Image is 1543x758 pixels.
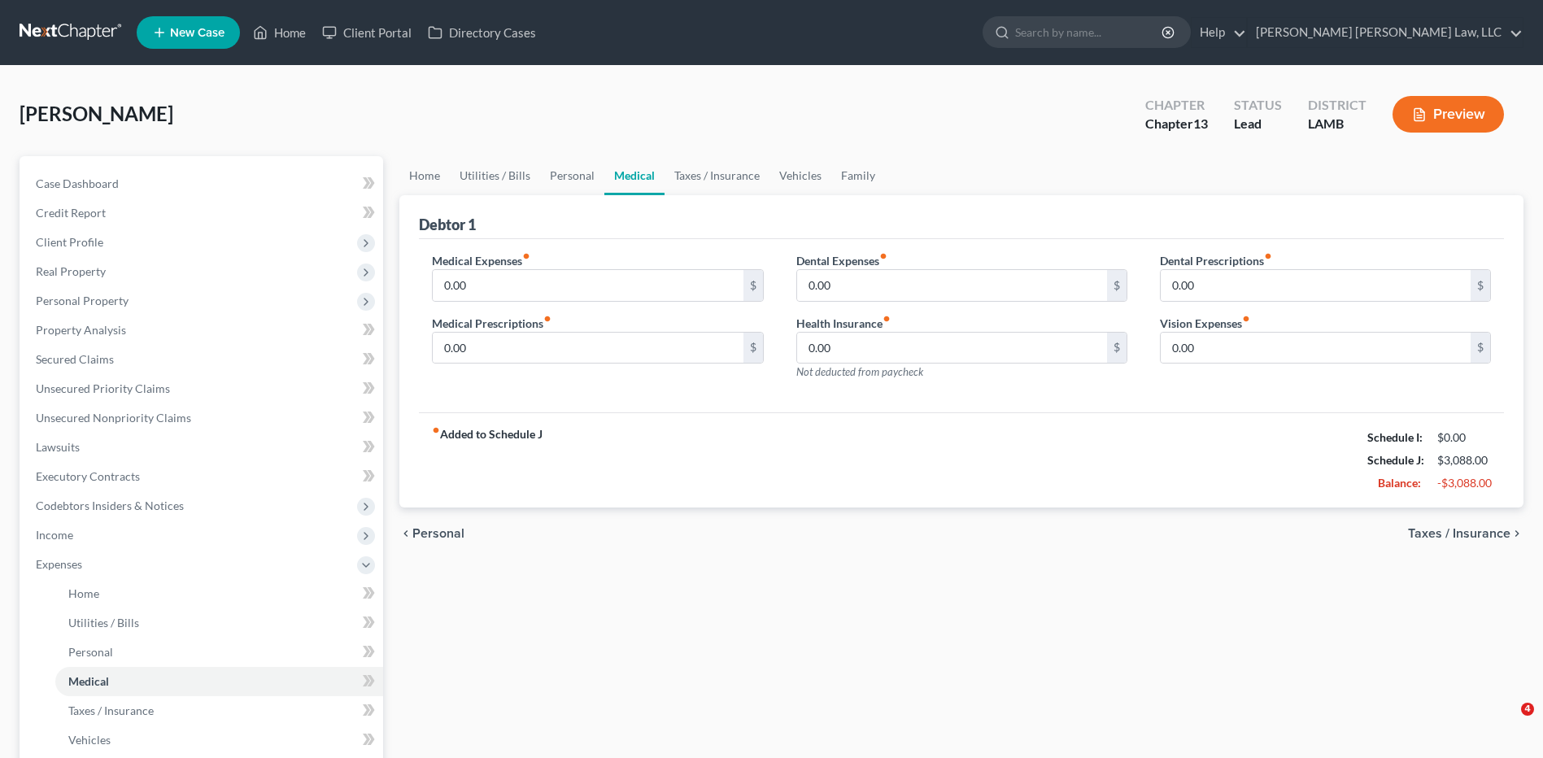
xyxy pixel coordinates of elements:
a: Home [399,156,450,195]
div: Lead [1234,115,1282,133]
span: New Case [170,27,224,39]
span: Secured Claims [36,352,114,366]
a: Utilities / Bills [55,608,383,638]
strong: Added to Schedule J [432,426,543,494]
div: $ [1107,333,1127,364]
button: chevron_left Personal [399,527,464,540]
label: Dental Expenses [796,252,887,269]
span: Real Property [36,264,106,278]
span: Executory Contracts [36,469,140,483]
span: Codebtors Insiders & Notices [36,499,184,512]
span: Personal [68,645,113,659]
a: Family [831,156,885,195]
div: Debtor 1 [419,215,476,234]
input: -- [1161,270,1471,301]
a: Executory Contracts [23,462,383,491]
div: Chapter [1145,96,1208,115]
span: Property Analysis [36,323,126,337]
span: Not deducted from paycheck [796,365,923,378]
a: Unsecured Nonpriority Claims [23,403,383,433]
strong: Balance: [1378,476,1421,490]
a: Vehicles [55,725,383,755]
label: Medical Prescriptions [432,315,551,332]
span: Personal Property [36,294,129,307]
span: Taxes / Insurance [1408,527,1510,540]
a: Lawsuits [23,433,383,462]
span: Income [36,528,73,542]
a: Home [245,18,314,47]
span: [PERSON_NAME] [20,102,173,125]
div: $ [1471,270,1490,301]
i: fiber_manual_record [1264,252,1272,260]
span: Lawsuits [36,440,80,454]
input: -- [797,333,1107,364]
span: Credit Report [36,206,106,220]
div: $ [743,333,763,364]
i: fiber_manual_record [543,315,551,323]
a: Utilities / Bills [450,156,540,195]
span: Unsecured Priority Claims [36,381,170,395]
input: -- [433,333,743,364]
a: Unsecured Priority Claims [23,374,383,403]
i: fiber_manual_record [883,315,891,323]
i: fiber_manual_record [522,252,530,260]
div: -$3,088.00 [1437,475,1491,491]
iframe: Intercom live chat [1488,703,1527,742]
span: Medical [68,674,109,688]
a: Personal [540,156,604,195]
a: Medical [55,667,383,696]
label: Vision Expenses [1160,315,1250,332]
i: fiber_manual_record [432,426,440,434]
a: Personal [55,638,383,667]
a: Client Portal [314,18,420,47]
span: Home [68,586,99,600]
button: Preview [1393,96,1504,133]
a: Help [1192,18,1246,47]
a: Case Dashboard [23,169,383,198]
input: Search by name... [1015,17,1164,47]
span: Utilities / Bills [68,616,139,629]
a: Secured Claims [23,345,383,374]
input: -- [433,270,743,301]
a: Credit Report [23,198,383,228]
div: $ [743,270,763,301]
button: Taxes / Insurance chevron_right [1408,527,1523,540]
span: Case Dashboard [36,176,119,190]
strong: Schedule I: [1367,430,1423,444]
div: $ [1471,333,1490,364]
a: Medical [604,156,665,195]
span: Taxes / Insurance [68,704,154,717]
span: Unsecured Nonpriority Claims [36,411,191,425]
div: Status [1234,96,1282,115]
span: Expenses [36,557,82,571]
i: fiber_manual_record [1242,315,1250,323]
a: Taxes / Insurance [665,156,769,195]
div: Chapter [1145,115,1208,133]
div: $0.00 [1437,429,1491,446]
label: Medical Expenses [432,252,530,269]
div: LAMB [1308,115,1366,133]
div: $ [1107,270,1127,301]
i: fiber_manual_record [879,252,887,260]
a: Directory Cases [420,18,544,47]
span: 13 [1193,115,1208,131]
span: Personal [412,527,464,540]
input: -- [1161,333,1471,364]
i: chevron_left [399,527,412,540]
a: [PERSON_NAME] [PERSON_NAME] Law, LLC [1248,18,1523,47]
input: -- [797,270,1107,301]
span: Client Profile [36,235,103,249]
a: Home [55,579,383,608]
a: Property Analysis [23,316,383,345]
label: Dental Prescriptions [1160,252,1272,269]
i: chevron_right [1510,527,1523,540]
strong: Schedule J: [1367,453,1424,467]
label: Health Insurance [796,315,891,332]
div: $3,088.00 [1437,452,1491,468]
a: Taxes / Insurance [55,696,383,725]
span: 4 [1521,703,1534,716]
div: District [1308,96,1366,115]
a: Vehicles [769,156,831,195]
span: Vehicles [68,733,111,747]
